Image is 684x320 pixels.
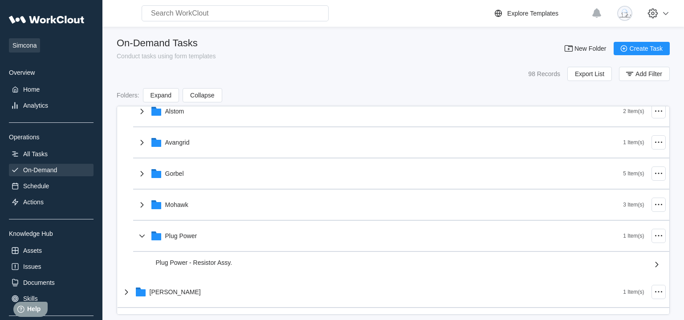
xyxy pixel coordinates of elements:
input: Search WorkClout [142,5,329,21]
button: Add Filter [619,67,670,81]
button: Export List [567,67,612,81]
div: On-Demand [23,166,57,174]
div: Documents [23,279,55,286]
a: Actions [9,196,94,208]
a: Schedule [9,180,94,192]
div: Issues [23,263,41,270]
a: Issues [9,260,94,273]
a: Documents [9,276,94,289]
div: Mohawk [165,201,188,208]
div: Home [23,86,40,93]
div: Schedule [23,182,49,190]
div: Skills [23,295,38,302]
span: Collapse [190,92,214,98]
div: Explore Templates [507,10,558,17]
div: Knowledge Hub [9,230,94,237]
div: 1 Item(s) [623,233,644,239]
div: Alstom [165,108,184,115]
button: Create Task [614,42,670,55]
div: Conduct tasks using form templates [117,53,216,60]
a: Home [9,83,94,96]
a: Explore Templates [493,8,587,19]
div: Assets [23,247,42,254]
div: [PERSON_NAME] [150,288,201,296]
div: Gorbel [165,170,184,177]
div: 98 Records [528,70,560,77]
span: Simcona [9,38,40,53]
div: 1 Item(s) [623,139,644,146]
div: Plug Power [165,232,197,239]
a: Analytics [9,99,94,112]
div: 2 Item(s) [623,108,644,114]
div: Avangrid [165,139,190,146]
div: On-Demand Tasks [117,37,216,49]
img: clout-09.png [617,6,632,21]
div: 5 Item(s) [623,170,644,177]
span: Create Task [630,45,663,52]
a: Skills [9,292,94,305]
div: Folders : [117,92,139,99]
div: 1 Item(s) [623,289,644,295]
button: Collapse [183,88,222,102]
div: Operations [9,134,94,141]
span: Export List [575,71,604,77]
button: New Folder [558,42,614,55]
span: Plug Power - Resistor Assy. [156,259,232,266]
a: Assets [9,244,94,257]
span: Add Filter [635,71,662,77]
span: Expand [151,92,171,98]
div: Overview [9,69,94,76]
span: New Folder [574,45,607,52]
a: All Tasks [9,148,94,160]
button: Expand [143,88,179,102]
a: On-Demand [9,164,94,176]
div: All Tasks [23,150,48,158]
div: Analytics [23,102,48,109]
div: 3 Item(s) [623,202,644,208]
div: Actions [23,198,44,206]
